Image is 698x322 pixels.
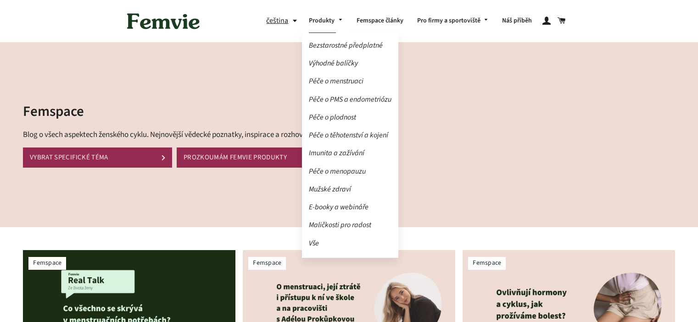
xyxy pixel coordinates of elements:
[302,164,398,180] a: Péče o menopauzu
[122,7,205,35] img: Femvie
[495,9,539,33] a: Náš příběh
[302,199,398,215] a: E-booky a webináře
[302,181,398,197] a: Mužské zdraví
[302,217,398,233] a: Maličkosti pro radost
[302,92,398,108] a: Péče o PMS a endometriózu
[302,38,398,54] a: Bezstarostné předplatné
[33,258,61,267] a: Femspace
[302,145,398,161] a: Imunita a zažívání
[23,129,406,141] p: Blog o všech aspektech ženského cyklu. Nejnovější vědecké poznatky, inspirace a rozhovory s odbor...
[302,9,350,33] a: Produkty
[302,109,398,126] a: Péče o plodnost
[23,147,172,167] a: VYBRAT SPECIFICKÉ TÉMA
[302,55,398,71] a: Výhodné balíčky
[302,235,398,251] a: Vše
[302,127,398,143] a: Péče o těhotenství a kojení
[473,258,501,267] a: Femspace
[23,102,406,121] h2: Femspace
[177,147,326,167] a: PROZKOUMÁM FEMVIE PRODUKTY
[302,73,398,89] a: Péče o menstruaci
[350,9,410,33] a: Femspace články
[410,9,496,33] a: Pro firmy a sportoviště
[253,258,281,267] a: Femspace
[266,15,302,27] button: čeština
